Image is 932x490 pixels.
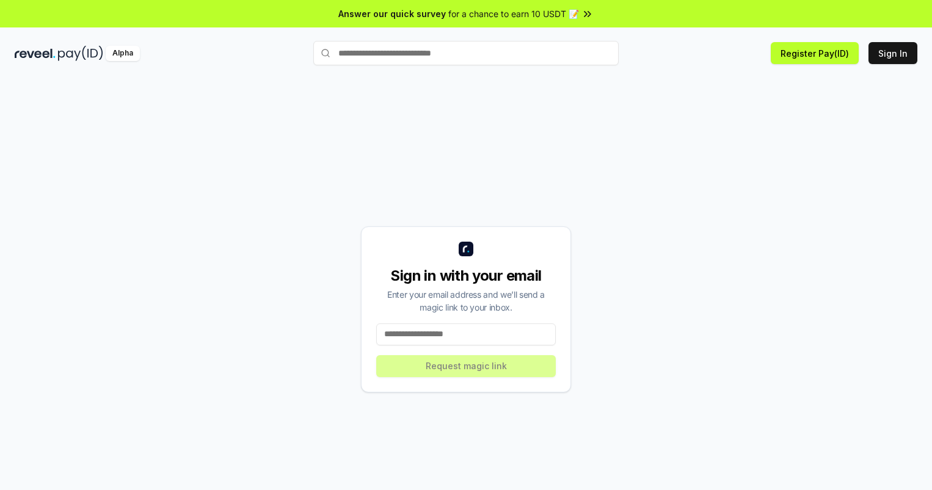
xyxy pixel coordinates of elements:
div: Sign in with your email [376,266,556,286]
div: Alpha [106,46,140,61]
button: Register Pay(ID) [771,42,859,64]
div: Enter your email address and we’ll send a magic link to your inbox. [376,288,556,314]
span: for a chance to earn 10 USDT 📝 [448,7,579,20]
span: Answer our quick survey [338,7,446,20]
button: Sign In [868,42,917,64]
img: reveel_dark [15,46,56,61]
img: pay_id [58,46,103,61]
img: logo_small [459,242,473,256]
